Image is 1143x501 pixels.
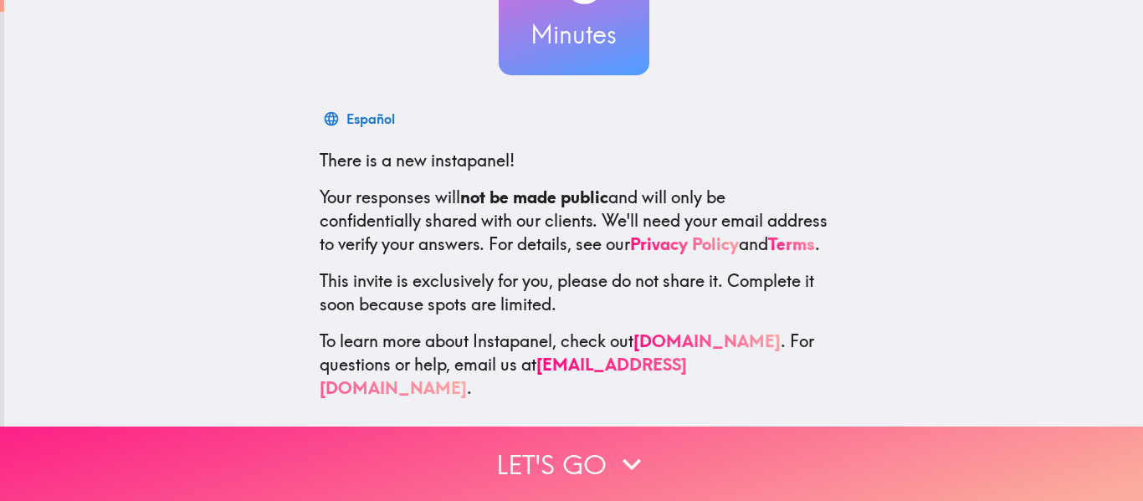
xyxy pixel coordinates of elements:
a: Terms [768,233,815,254]
p: This invite is exclusively for you, please do not share it. Complete it soon because spots are li... [320,269,828,316]
a: [EMAIL_ADDRESS][DOMAIN_NAME] [320,354,687,398]
h3: Minutes [499,17,649,52]
span: There is a new instapanel! [320,150,515,171]
b: not be made public [460,187,608,207]
a: Privacy Policy [630,233,739,254]
button: Español [320,102,402,135]
a: [DOMAIN_NAME] [633,330,781,351]
p: To learn more about Instapanel, check out . For questions or help, email us at . [320,330,828,400]
p: Your responses will and will only be confidentially shared with our clients. We'll need your emai... [320,186,828,256]
div: Español [346,107,395,130]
